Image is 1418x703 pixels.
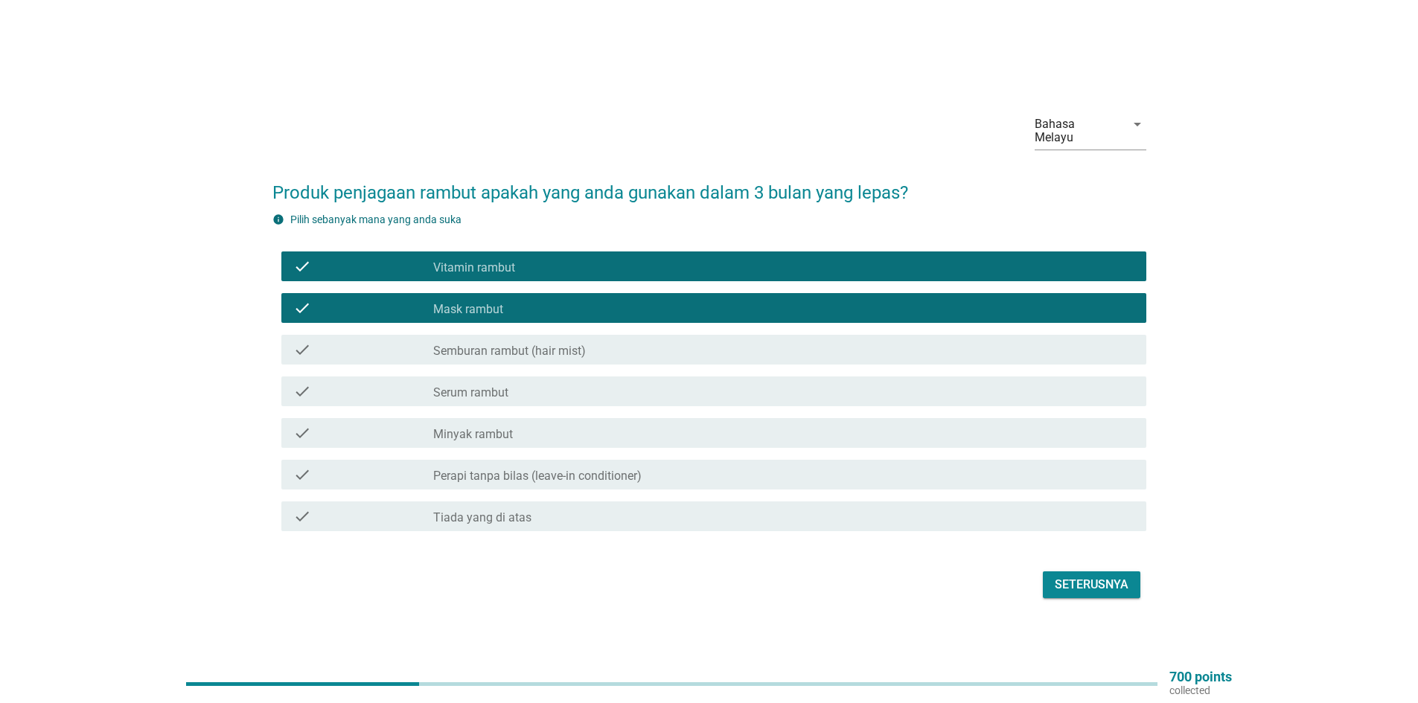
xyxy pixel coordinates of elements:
[1169,684,1232,697] p: collected
[433,260,515,275] label: Vitamin rambut
[290,214,462,225] label: Pilih sebanyak mana yang anda suka
[293,299,311,317] i: check
[272,214,284,225] i: info
[1055,576,1128,594] div: Seterusnya
[433,469,642,484] label: Perapi tanpa bilas (leave-in conditioner)
[293,424,311,442] i: check
[293,466,311,484] i: check
[433,427,513,442] label: Minyak rambut
[293,382,311,400] i: check
[293,257,311,275] i: check
[433,344,586,359] label: Semburan rambut (hair mist)
[1169,670,1232,684] p: 700 points
[433,510,531,525] label: Tiada yang di atas
[433,385,508,400] label: Serum rambut
[293,507,311,525] i: check
[272,164,1146,206] h2: Produk penjagaan rambut apakah yang anda gunakan dalam 3 bulan yang lepas?
[1043,571,1140,598] button: Seterusnya
[293,341,311,359] i: check
[433,302,503,317] label: Mask rambut
[1035,118,1117,144] div: Bahasa Melayu
[1128,115,1146,133] i: arrow_drop_down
